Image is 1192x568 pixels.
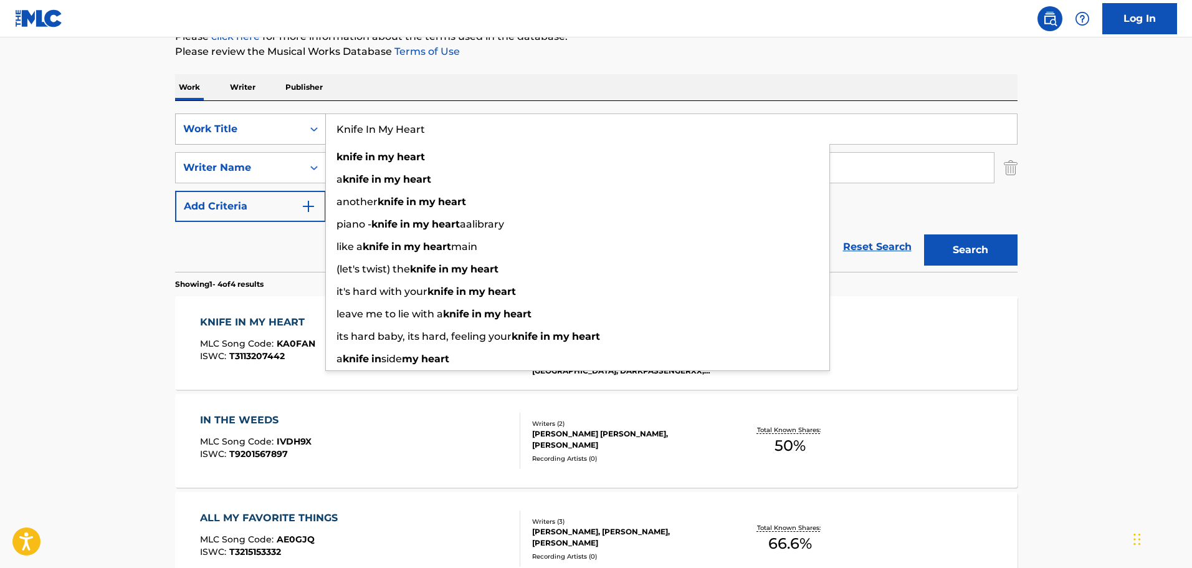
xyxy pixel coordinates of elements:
strong: my [451,263,468,275]
strong: in [540,330,550,342]
strong: heart [403,173,431,185]
strong: heart [488,286,516,297]
strong: heart [423,241,451,253]
strong: my [484,308,501,320]
strong: knife [363,241,389,253]
form: Search Form [175,113,1018,272]
p: Please review the Musical Works Database [175,44,1018,59]
img: search [1042,11,1057,26]
span: side [381,353,402,365]
span: another [336,196,378,208]
span: like a [336,241,363,253]
p: Publisher [282,74,327,100]
strong: knife [410,263,436,275]
span: aalibrary [460,218,504,230]
span: T3215153332 [229,546,281,557]
span: MLC Song Code : [200,338,277,349]
strong: heart [572,330,600,342]
span: KA0FAN [277,338,315,349]
p: Work [175,74,204,100]
span: 50 % [775,435,806,457]
strong: heart [432,218,460,230]
a: Terms of Use [392,46,460,57]
strong: knife [378,196,404,208]
img: help [1075,11,1090,26]
strong: my [404,241,421,253]
img: Delete Criterion [1004,152,1018,183]
div: Writer Name [183,160,295,175]
img: MLC Logo [15,9,63,27]
div: Drag [1133,521,1141,558]
strong: knife [443,308,469,320]
a: Public Search [1037,6,1062,31]
strong: heart [421,353,449,365]
strong: my [402,353,419,365]
div: Help [1070,6,1095,31]
span: ISWC : [200,448,229,460]
div: Recording Artists ( 0 ) [532,454,720,463]
strong: knife [371,218,398,230]
strong: in [456,286,466,297]
div: Writers ( 2 ) [532,419,720,428]
strong: my [384,173,401,185]
button: Search [924,234,1018,266]
strong: my [419,196,436,208]
span: T3113207442 [229,350,285,362]
div: [PERSON_NAME] [PERSON_NAME], [PERSON_NAME] [532,428,720,451]
strong: in [400,218,410,230]
p: Total Known Shares: [757,523,824,532]
strong: my [469,286,485,297]
p: Total Known Shares: [757,425,824,435]
span: ISWC : [200,350,229,362]
p: Showing 1 - 4 of 4 results [175,279,264,290]
strong: heart [503,308,532,320]
span: IVDH9X [277,436,312,447]
a: IN THE WEEDSMLC Song Code:IVDH9XISWC:T9201567897Writers (2)[PERSON_NAME] [PERSON_NAME], [PERSON_N... [175,394,1018,488]
a: KNIFE IN MY HEARTMLC Song Code:KA0FANISWC:T3113207442Writers (5)[PERSON_NAME], [PERSON_NAME], [PE... [175,296,1018,390]
strong: in [391,241,401,253]
div: Recording Artists ( 0 ) [532,552,720,561]
span: 66.6 % [768,532,812,555]
p: Writer [226,74,259,100]
span: T9201567897 [229,448,288,460]
span: (let's twist) the [336,263,410,275]
strong: my [378,151,394,163]
span: piano - [336,218,371,230]
span: MLC Song Code : [200,436,277,447]
strong: heart [470,263,498,275]
div: ALL MY FAVORITE THINGS [200,511,344,526]
strong: in [472,308,482,320]
span: main [451,241,477,253]
span: leave me to lie with a [336,308,443,320]
span: it's hard with your [336,286,427,297]
strong: my [412,218,429,230]
div: KNIFE IN MY HEART [200,315,315,330]
strong: in [371,173,381,185]
strong: my [553,330,570,342]
span: ISWC : [200,546,229,557]
button: Add Criteria [175,191,326,222]
div: Writers ( 3 ) [532,517,720,526]
strong: in [371,353,381,365]
strong: heart [438,196,466,208]
span: a [336,353,343,365]
strong: knife [427,286,454,297]
div: Chat Widget [1130,508,1192,568]
strong: heart [397,151,425,163]
strong: knife [343,353,369,365]
img: 9d2ae6d4665cec9f34b9.svg [301,199,316,214]
a: Log In [1102,3,1177,34]
strong: knife [512,330,538,342]
div: Work Title [183,122,295,137]
strong: knife [336,151,363,163]
div: IN THE WEEDS [200,413,312,428]
a: Reset Search [837,233,918,261]
span: AE0GJQ [277,534,315,545]
strong: in [406,196,416,208]
strong: in [439,263,449,275]
div: [PERSON_NAME], [PERSON_NAME], [PERSON_NAME] [532,526,720,549]
span: MLC Song Code : [200,534,277,545]
span: its hard baby, its hard, feeling your [336,330,512,342]
strong: in [365,151,375,163]
span: a [336,173,343,185]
